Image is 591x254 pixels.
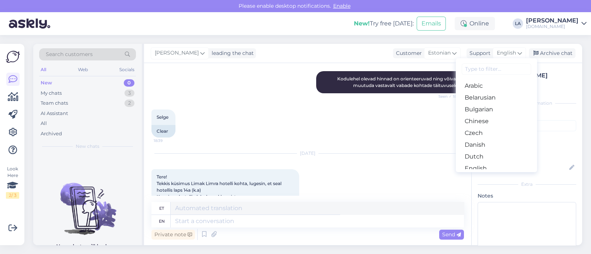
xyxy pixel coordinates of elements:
input: Type to filter... [462,63,531,75]
img: No chats [33,170,142,236]
a: [PERSON_NAME][DOMAIN_NAME] [526,18,587,29]
span: Enable [331,3,353,9]
div: All [41,120,47,127]
div: Archived [41,130,62,138]
a: Chinese [456,115,537,127]
p: New chats will be here. [56,243,119,250]
span: English [497,49,516,57]
div: 2 / 3 [6,192,19,199]
span: Send [442,231,461,238]
span: Estonian [428,49,451,57]
div: 0 [124,79,134,87]
div: leading the chat [209,49,254,57]
a: Danish [456,139,537,151]
div: Clear [151,125,175,138]
a: Dutch [456,151,537,163]
div: 2 [124,100,134,107]
div: Customer [393,49,422,57]
p: Notes [478,192,576,200]
a: Czech [456,127,537,139]
div: Private note [151,230,195,240]
div: [PERSON_NAME] [526,18,578,24]
div: Online [455,17,495,30]
div: Archive chat [529,48,575,58]
div: My chats [41,90,62,97]
div: et [159,202,164,215]
div: Team chats [41,100,68,107]
span: 18:39 [154,138,181,143]
div: [DOMAIN_NAME] [526,24,578,29]
a: English [456,163,537,174]
span: Search customers [46,51,93,58]
div: Try free [DATE]: [354,19,414,28]
div: Extra [478,181,576,188]
a: Belarusian [456,92,537,104]
span: Selge [157,114,168,120]
img: Askly Logo [6,50,20,64]
div: 3 [124,90,134,97]
div: LA [513,18,523,29]
div: Support [467,49,491,57]
span: New chats [76,143,99,150]
button: Emails [417,17,446,31]
div: All [39,65,48,74]
a: Bulgarian [456,104,537,115]
div: en [159,215,165,227]
span: Tere! Tekkis küsimus Limak Limra hotelli kohta, lugesin, et seal hotellis laps 14a (k.a) Kas sinn... [157,174,283,206]
span: Kodulehel olevad hinnad on orienteeruvad ning võivad muutuda vastavalt vabade kohtade täituvusele. [337,76,460,88]
span: [PERSON_NAME] [155,49,199,57]
div: Web [76,65,89,74]
div: Socials [118,65,136,74]
div: AI Assistant [41,110,68,117]
span: Seen ✓ 18:33 [434,94,462,99]
div: New [41,79,52,87]
a: Arabic [456,80,537,92]
b: New! [354,20,370,27]
div: [DATE] [151,150,464,157]
div: Look Here [6,166,19,199]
